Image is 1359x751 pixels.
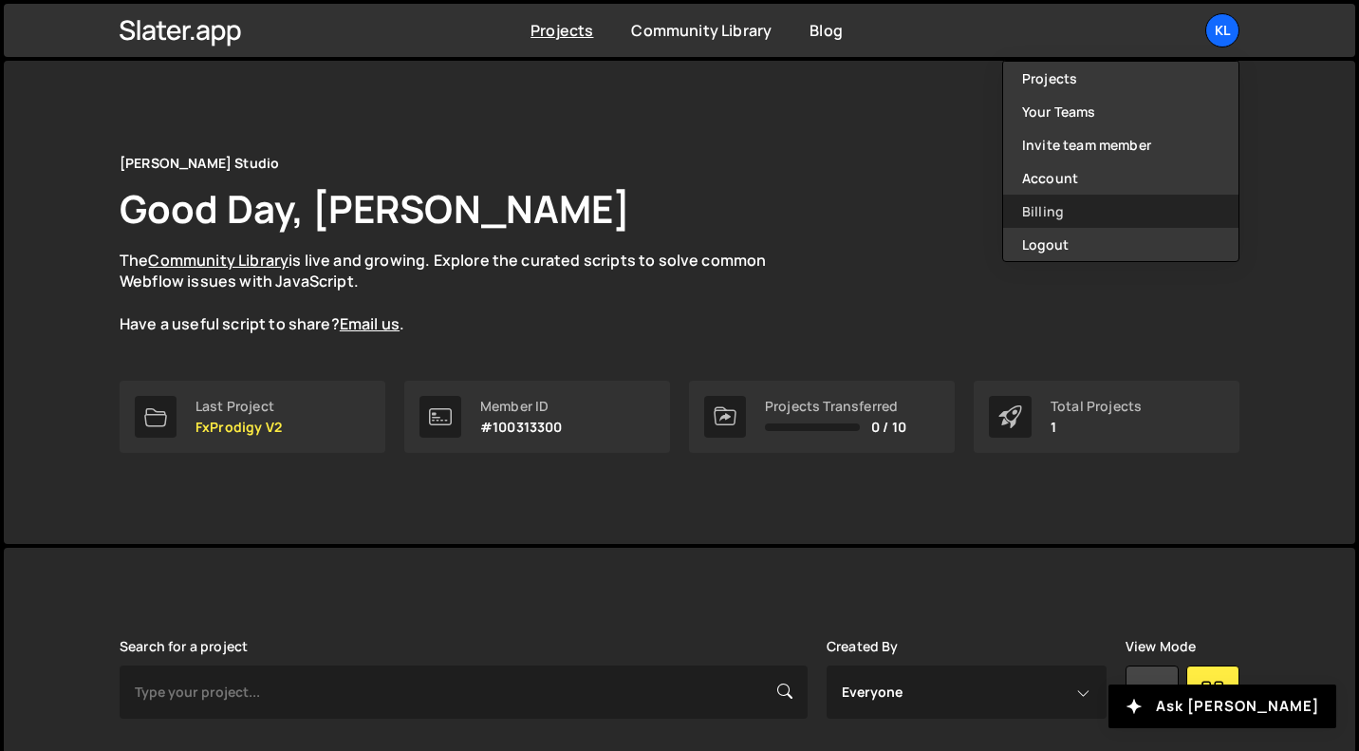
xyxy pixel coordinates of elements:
a: Projects [1003,62,1238,95]
a: Kl [1205,13,1239,47]
span: 0 / 10 [871,420,906,435]
div: Member ID [480,399,563,414]
label: View Mode [1126,639,1196,654]
a: Invite team member [1003,128,1238,161]
p: FxProdigy V2 [195,420,282,435]
button: Ask [PERSON_NAME] [1108,685,1336,728]
a: Billing [1003,195,1238,228]
a: Blog [810,20,843,41]
div: Last Project [195,399,282,414]
label: Search for a project [120,639,248,654]
a: Your Teams [1003,95,1238,128]
div: Projects Transferred [765,399,906,414]
p: The is live and growing. Explore the curated scripts to solve common Webflow issues with JavaScri... [120,250,803,335]
p: #100313300 [480,420,563,435]
label: Created By [827,639,899,654]
input: Type your project... [120,666,808,719]
a: Account [1003,161,1238,195]
a: Community Library [148,250,289,271]
div: Total Projects [1051,399,1142,414]
button: Logout [1003,228,1238,261]
a: Projects [531,20,593,41]
a: Last Project FxProdigy V2 [120,381,385,453]
p: 1 [1051,420,1142,435]
a: Community Library [631,20,772,41]
a: Email us [340,313,400,334]
h1: Good Day, [PERSON_NAME] [120,182,630,235]
div: [PERSON_NAME] Studio [120,152,279,175]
